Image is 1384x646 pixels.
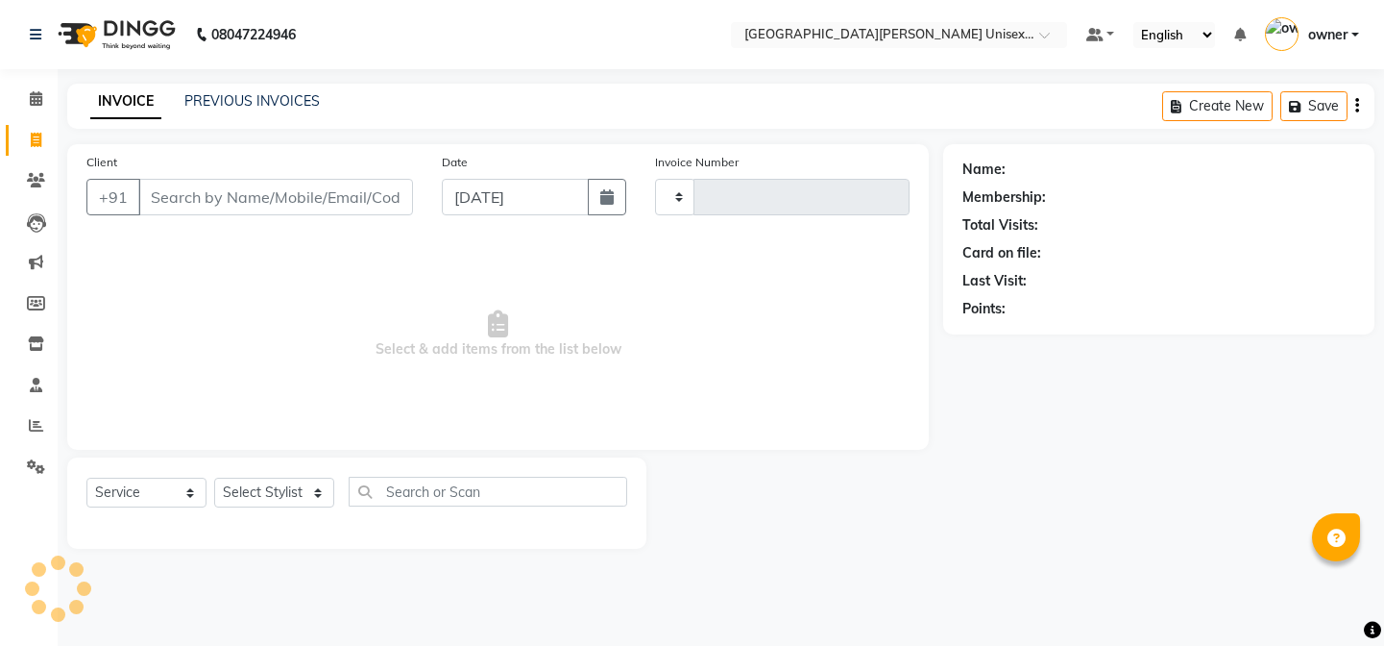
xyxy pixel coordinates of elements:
[655,154,739,171] label: Invoice Number
[1265,17,1299,51] img: owner
[86,238,910,431] span: Select & add items from the list below
[90,85,161,119] a: INVOICE
[442,154,468,171] label: Date
[962,160,1006,180] div: Name:
[211,8,296,62] b: 08047224946
[86,154,117,171] label: Client
[962,215,1038,236] div: Total Visits:
[962,243,1041,263] div: Card on file:
[184,92,320,110] a: PREVIOUS INVOICES
[1308,25,1348,45] span: owner
[962,271,1027,291] div: Last Visit:
[49,8,181,62] img: logo
[1162,91,1273,121] button: Create New
[962,187,1046,208] div: Membership:
[86,179,140,215] button: +91
[349,477,627,507] input: Search or Scan
[138,179,413,215] input: Search by Name/Mobile/Email/Code
[1280,91,1348,121] button: Save
[962,299,1006,319] div: Points:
